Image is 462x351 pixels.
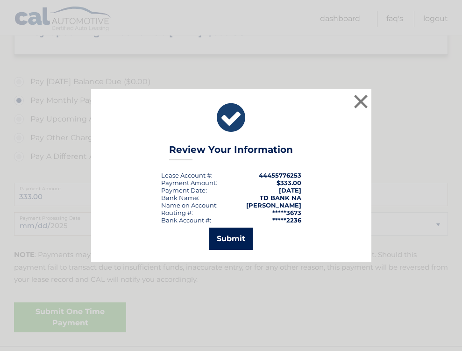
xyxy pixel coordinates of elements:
strong: [PERSON_NAME] [246,201,301,209]
button: × [352,92,370,111]
span: [DATE] [279,186,301,194]
span: Payment Date [161,186,206,194]
span: $333.00 [277,179,301,186]
div: Routing #: [161,209,193,216]
strong: 44455776253 [259,172,301,179]
div: Bank Account #: [161,216,211,224]
div: Payment Amount: [161,179,217,186]
strong: TD BANK NA [260,194,301,201]
button: Submit [209,228,253,250]
div: Name on Account: [161,201,218,209]
div: : [161,186,207,194]
div: Lease Account #: [161,172,213,179]
div: Bank Name: [161,194,199,201]
h3: Review Your Information [169,144,293,160]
